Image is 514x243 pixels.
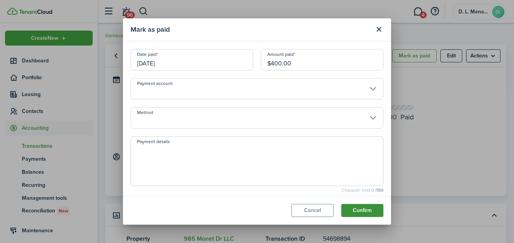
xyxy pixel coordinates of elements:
[291,204,334,217] button: Cancel
[372,23,385,36] button: Close modal
[341,204,383,217] button: Confirm
[131,188,383,192] small: Character limit: 0 /
[131,22,370,37] modal-title: Mark as paid
[376,187,383,194] b: 150
[131,49,253,70] input: mm/dd/yyyy
[261,49,383,70] input: 0.00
